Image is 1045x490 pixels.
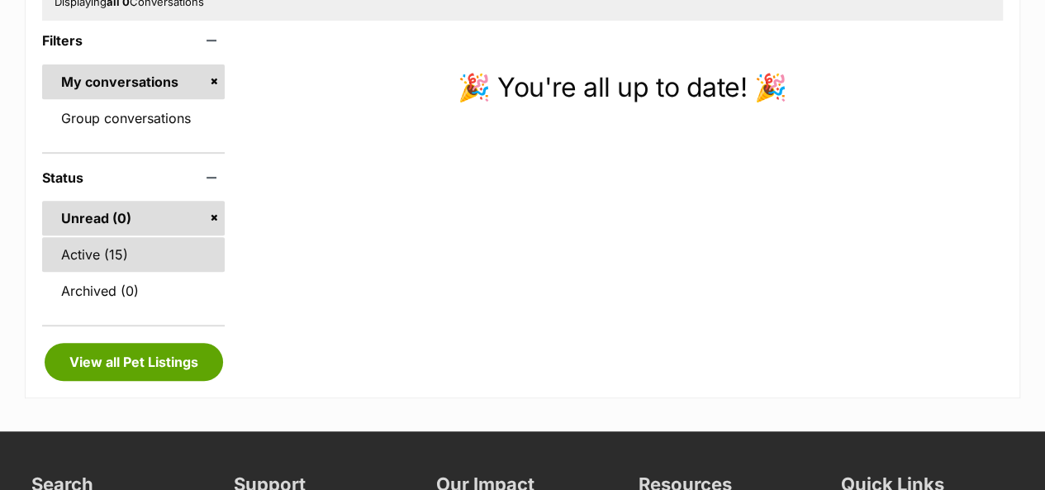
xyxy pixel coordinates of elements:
a: Archived (0) [42,274,225,308]
header: Status [42,170,225,185]
header: Filters [42,33,225,48]
p: 🎉 You're all up to date! 🎉 [241,68,1003,107]
a: View all Pet Listings [45,343,223,381]
a: Group conversations [42,101,225,136]
a: My conversations [42,64,225,99]
a: Active (15) [42,237,225,272]
a: Unread (0) [42,201,225,235]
